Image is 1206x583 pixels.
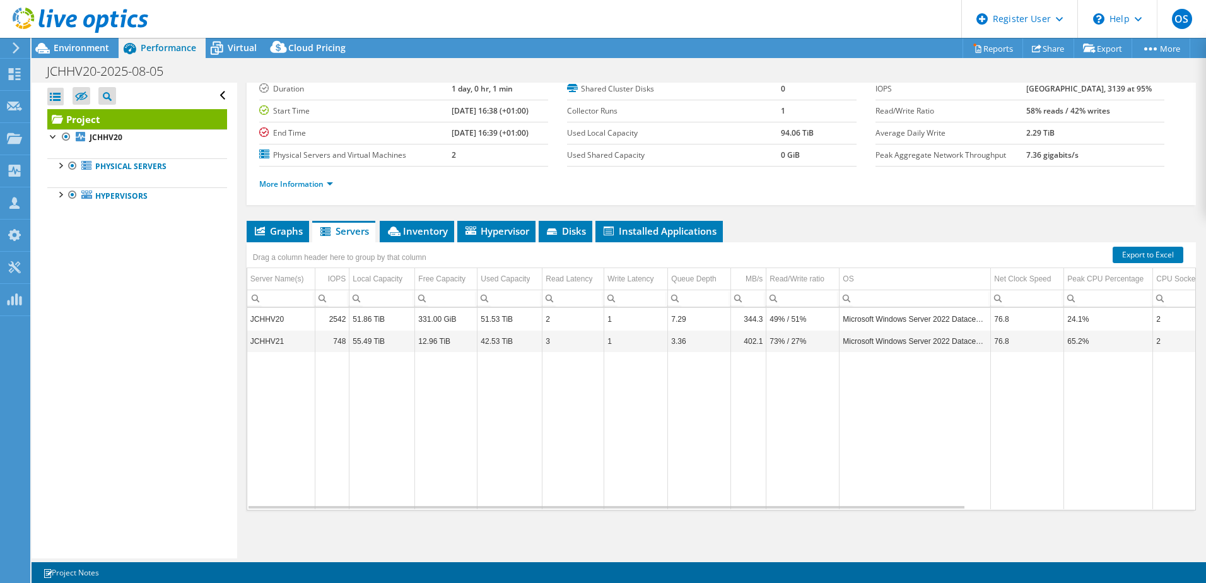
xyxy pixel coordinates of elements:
div: Local Capacity [353,271,402,286]
div: Free Capacity [418,271,465,286]
td: MB/s Column [731,268,766,290]
td: Column OS, Value Microsoft Windows Server 2022 Datacenter [840,308,991,330]
td: Read/Write ratio Column [766,268,840,290]
b: 7.36 gigabits/s [1026,150,1079,160]
td: Column Peak CPU Percentage, Value 24.1% [1064,308,1153,330]
span: Virtual [228,42,257,54]
label: Peak Aggregate Network Throughput [875,149,1026,162]
td: Local Capacity Column [349,268,415,290]
td: Free Capacity Column [415,268,477,290]
td: Column Queue Depth, Value 7.29 [668,308,731,330]
td: Column Server Name(s), Filter cell [247,290,315,307]
td: Column Server Name(s), Value JCHHV20 [247,308,315,330]
a: JCHHV20 [47,129,227,146]
td: Server Name(s) Column [247,268,315,290]
td: Column Peak CPU Percentage, Value 65.2% [1064,330,1153,352]
div: Read/Write ratio [770,271,824,286]
label: Shared Cluster Disks [567,83,781,95]
td: Column MB/s, Value 344.3 [731,308,766,330]
td: Column Local Capacity, Filter cell [349,290,415,307]
label: Duration [259,83,452,95]
td: Net Clock Speed Column [991,268,1064,290]
td: Column Local Capacity, Value 51.86 TiB [349,308,415,330]
span: Environment [54,42,109,54]
label: End Time [259,127,452,139]
td: Column Net Clock Speed, Value 76.8 [991,330,1064,352]
a: More Information [259,179,333,189]
td: Column MB/s, Value 402.1 [731,330,766,352]
td: Write Latency Column [604,268,668,290]
td: Used Capacity Column [477,268,542,290]
label: Start Time [259,105,452,117]
td: Column Write Latency, Value 1 [604,330,668,352]
b: 1 day, 0 hr, 1 min [452,83,513,94]
label: Read/Write Ratio [875,105,1026,117]
div: Drag a column header here to group by that column [250,249,430,266]
b: 2 [452,150,456,160]
span: Servers [319,225,369,237]
span: Disks [545,225,586,237]
td: Column Read Latency, Value 2 [542,308,604,330]
td: Column Queue Depth, Filter cell [668,290,731,307]
h1: JCHHV20-2025-08-05 [41,64,183,78]
td: Peak CPU Percentage Column [1064,268,1153,290]
b: JCHHV20 [90,132,122,143]
td: Column IOPS, Value 2542 [315,308,349,330]
a: Reports [963,38,1023,58]
a: More [1132,38,1190,58]
td: Column Server Name(s), Value JCHHV21 [247,330,315,352]
td: Column Read Latency, Filter cell [542,290,604,307]
td: Queue Depth Column [668,268,731,290]
td: IOPS Column [315,268,349,290]
label: IOPS [875,83,1026,95]
td: Column OS, Value Microsoft Windows Server 2022 Datacenter [840,330,991,352]
a: Project [47,109,227,129]
td: Column Net Clock Speed, Value 76.8 [991,308,1064,330]
div: Used Capacity [481,271,530,286]
a: Export to Excel [1113,247,1183,263]
b: [GEOGRAPHIC_DATA], 3139 at 95% [1026,83,1152,94]
b: [DATE] 16:38 (+01:00) [452,105,529,116]
label: Used Local Capacity [567,127,781,139]
span: Cloud Pricing [288,42,346,54]
a: Hypervisors [47,187,227,204]
svg: \n [1093,13,1104,25]
a: Physical Servers [47,158,227,175]
td: Column Free Capacity, Value 331.00 GiB [415,308,477,330]
a: Export [1074,38,1132,58]
div: Queue Depth [671,271,716,286]
td: Column MB/s, Filter cell [731,290,766,307]
b: [DATE] 16:39 (+01:00) [452,127,529,138]
td: Column Net Clock Speed, Filter cell [991,290,1064,307]
label: Collector Runs [567,105,781,117]
td: Column Used Capacity, Filter cell [477,290,542,307]
td: Column Free Capacity, Value 12.96 TiB [415,330,477,352]
label: Used Shared Capacity [567,149,781,162]
td: OS Column [840,268,991,290]
td: Column Read/Write ratio, Value 73% / 27% [766,330,840,352]
label: Average Daily Write [875,127,1026,139]
span: Installed Applications [602,225,717,237]
span: Graphs [253,225,303,237]
div: IOPS [328,271,346,286]
a: Project Notes [34,565,108,580]
b: 58% reads / 42% writes [1026,105,1110,116]
span: OS [1172,9,1192,29]
b: 2.29 TiB [1026,127,1055,138]
td: Column IOPS, Filter cell [315,290,349,307]
td: Read Latency Column [542,268,604,290]
td: Column IOPS, Value 748 [315,330,349,352]
div: Read Latency [546,271,592,286]
td: Column Used Capacity, Value 51.53 TiB [477,308,542,330]
td: Column Write Latency, Value 1 [604,308,668,330]
div: Peak CPU Percentage [1067,271,1144,286]
label: Physical Servers and Virtual Machines [259,149,452,162]
span: Hypervisor [464,225,529,237]
td: Column Peak CPU Percentage, Filter cell [1064,290,1153,307]
td: Column Read/Write ratio, Filter cell [766,290,840,307]
div: Data grid [247,242,1196,510]
td: Column Queue Depth, Value 3.36 [668,330,731,352]
td: Column Free Capacity, Filter cell [415,290,477,307]
b: 94.06 TiB [781,127,814,138]
div: CPU Sockets [1156,271,1201,286]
